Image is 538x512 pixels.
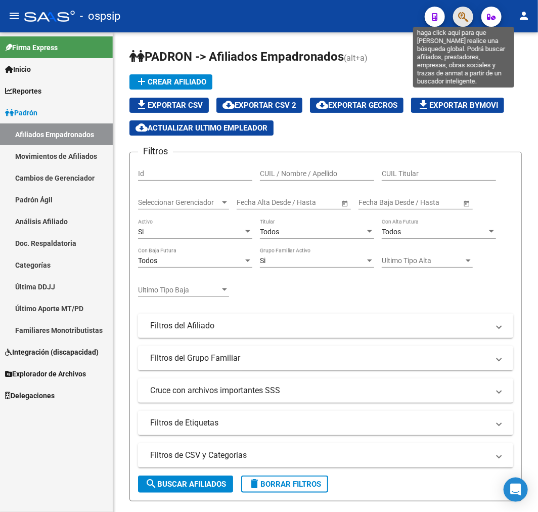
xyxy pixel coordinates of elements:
[248,480,321,489] span: Borrar Filtros
[316,101,397,110] span: Exportar GECROS
[344,53,368,63] span: (alt+a)
[8,10,20,22] mat-icon: menu
[136,77,206,87] span: Crear Afiliado
[129,120,274,136] button: Actualizar ultimo Empleador
[5,368,86,379] span: Explorador de Archivos
[138,411,513,435] mat-expansion-panel-header: Filtros de Etiquetas
[417,101,498,110] span: Exportar Bymovi
[222,101,296,110] span: Exportar CSV 2
[138,144,173,158] h3: Filtros
[5,42,58,53] span: Firma Express
[518,10,530,22] mat-icon: person
[382,257,464,265] span: Ultimo Tipo Alta
[316,99,328,111] mat-icon: cloud_download
[150,417,489,429] mat-panel-title: Filtros de Etiquetas
[222,99,235,111] mat-icon: cloud_download
[5,390,55,401] span: Delegaciones
[145,478,157,490] mat-icon: search
[237,198,274,207] input: Fecha inicio
[138,198,220,207] span: Seleccionar Gerenciador
[411,98,504,113] button: Exportar Bymovi
[417,99,429,111] mat-icon: file_download
[461,198,472,208] button: Open calendar
[138,228,144,236] span: Si
[145,480,226,489] span: Buscar Afiliados
[150,320,489,331] mat-panel-title: Filtros del Afiliado
[138,346,513,370] mat-expansion-panel-header: Filtros del Grupo Familiar
[260,257,265,265] span: Si
[248,478,260,490] mat-icon: delete
[5,64,31,75] span: Inicio
[504,478,528,502] div: Open Intercom Messenger
[129,98,209,113] button: Exportar CSV
[260,228,279,236] span: Todos
[136,121,148,134] mat-icon: cloud_download
[129,50,344,64] span: PADRON -> Afiliados Empadronados
[138,314,513,338] mat-expansion-panel-header: Filtros del Afiliado
[138,286,220,294] span: Ultimo Tipo Baja
[138,443,513,467] mat-expansion-panel-header: Filtros de CSV y Categorias
[358,198,395,207] input: Fecha inicio
[150,385,489,396] mat-panel-title: Cruce con archivos importantes SSS
[138,257,157,265] span: Todos
[136,75,148,88] mat-icon: add
[282,198,332,207] input: Fecha fin
[150,353,489,364] mat-panel-title: Filtros del Grupo Familiar
[136,101,203,110] span: Exportar CSV
[310,98,403,113] button: Exportar GECROS
[339,198,350,208] button: Open calendar
[136,99,148,111] mat-icon: file_download
[404,198,454,207] input: Fecha fin
[80,5,120,27] span: - ospsip
[382,228,401,236] span: Todos
[136,123,267,133] span: Actualizar ultimo Empleador
[216,98,302,113] button: Exportar CSV 2
[241,476,328,493] button: Borrar Filtros
[138,378,513,403] mat-expansion-panel-header: Cruce con archivos importantes SSS
[5,86,41,97] span: Reportes
[138,476,233,493] button: Buscar Afiliados
[129,74,212,90] button: Crear Afiliado
[150,450,489,461] mat-panel-title: Filtros de CSV y Categorias
[5,107,37,118] span: Padrón
[5,347,99,358] span: Integración (discapacidad)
